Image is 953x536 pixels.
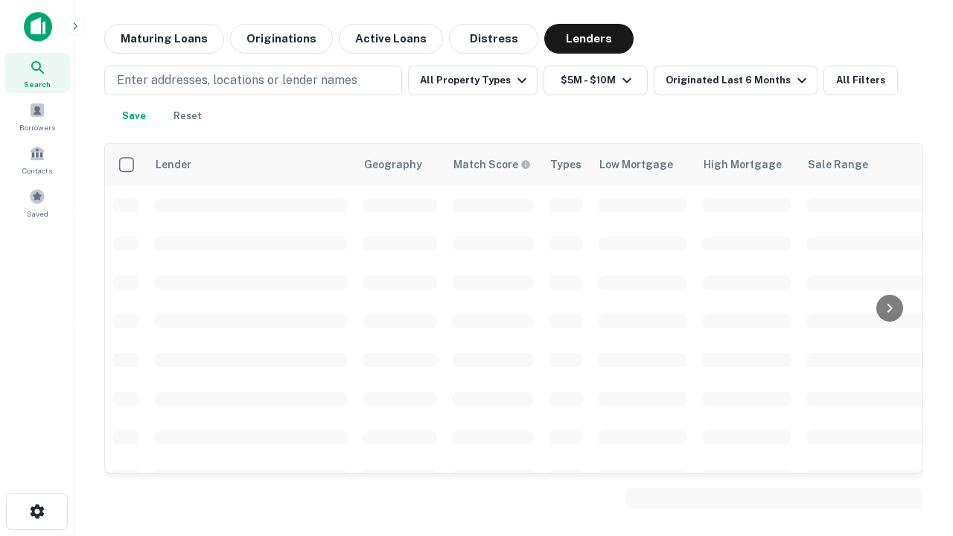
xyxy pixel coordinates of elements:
div: High Mortgage [704,156,782,173]
h6: Match Score [453,156,528,173]
span: Contacts [22,165,52,176]
th: Geography [355,144,444,185]
a: Saved [4,182,70,223]
div: Types [550,156,581,173]
button: Distress [449,24,538,54]
span: Saved [27,208,48,220]
button: $5M - $10M [544,66,648,95]
button: Reset [164,101,211,131]
div: Originated Last 6 Months [666,71,811,89]
th: Types [541,144,590,185]
iframe: Chat Widget [879,369,953,441]
th: Sale Range [799,144,933,185]
div: Capitalize uses an advanced AI algorithm to match your search with the best lender. The match sco... [453,156,531,173]
span: Borrowers [19,121,55,133]
button: Lenders [544,24,634,54]
button: All Filters [823,66,898,95]
div: Low Mortgage [599,156,673,173]
a: Search [4,53,70,93]
p: Enter addresses, locations or lender names [117,71,357,89]
button: Originations [230,24,333,54]
th: High Mortgage [695,144,799,185]
div: Geography [364,156,422,173]
button: Active Loans [339,24,443,54]
th: Low Mortgage [590,144,695,185]
div: Lender [156,156,191,173]
button: Originated Last 6 Months [654,66,817,95]
button: Save your search to get updates of matches that match your search criteria. [110,101,158,131]
th: Lender [147,144,355,185]
button: Maturing Loans [104,24,224,54]
a: Contacts [4,139,70,179]
button: All Property Types [408,66,538,95]
span: Search [24,78,51,90]
a: Borrowers [4,96,70,136]
th: Capitalize uses an advanced AI algorithm to match your search with the best lender. The match sco... [444,144,541,185]
img: capitalize-icon.png [24,12,52,42]
button: Enter addresses, locations or lender names [104,66,402,95]
div: Sale Range [808,156,868,173]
